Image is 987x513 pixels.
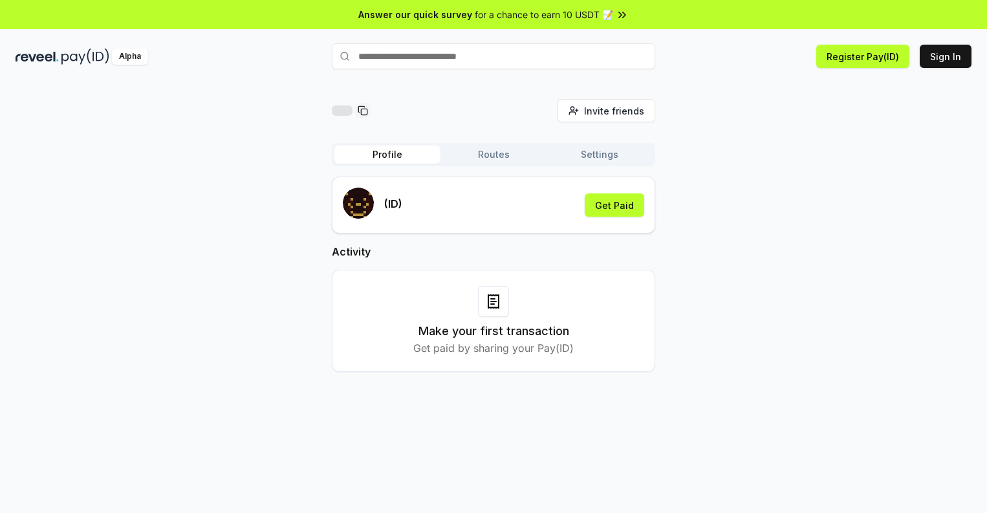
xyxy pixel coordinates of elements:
[384,196,402,212] p: (ID)
[475,8,613,21] span: for a chance to earn 10 USDT 📝
[584,104,644,118] span: Invite friends
[358,8,472,21] span: Answer our quick survey
[920,45,971,68] button: Sign In
[332,244,655,259] h2: Activity
[418,322,569,340] h3: Make your first transaction
[558,99,655,122] button: Invite friends
[334,146,440,164] button: Profile
[61,49,109,65] img: pay_id
[816,45,909,68] button: Register Pay(ID)
[440,146,547,164] button: Routes
[112,49,148,65] div: Alpha
[413,340,574,356] p: Get paid by sharing your Pay(ID)
[547,146,653,164] button: Settings
[16,49,59,65] img: reveel_dark
[585,193,644,217] button: Get Paid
